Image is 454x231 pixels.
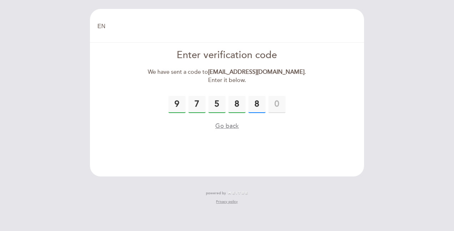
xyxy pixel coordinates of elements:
[248,96,266,113] input: 0
[206,191,248,196] a: powered by
[188,96,206,113] input: 0
[228,96,246,113] input: 0
[215,122,239,130] button: Go back
[228,191,248,195] img: MEITRE
[216,199,238,204] a: Privacy policy
[268,96,286,113] input: 0
[145,48,309,62] div: Enter verification code
[168,96,186,113] input: 0
[208,96,226,113] input: 0
[145,68,309,84] div: We have sent a code to . Enter it below.
[208,68,304,76] strong: [EMAIL_ADDRESS][DOMAIN_NAME]
[206,191,226,196] span: powered by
